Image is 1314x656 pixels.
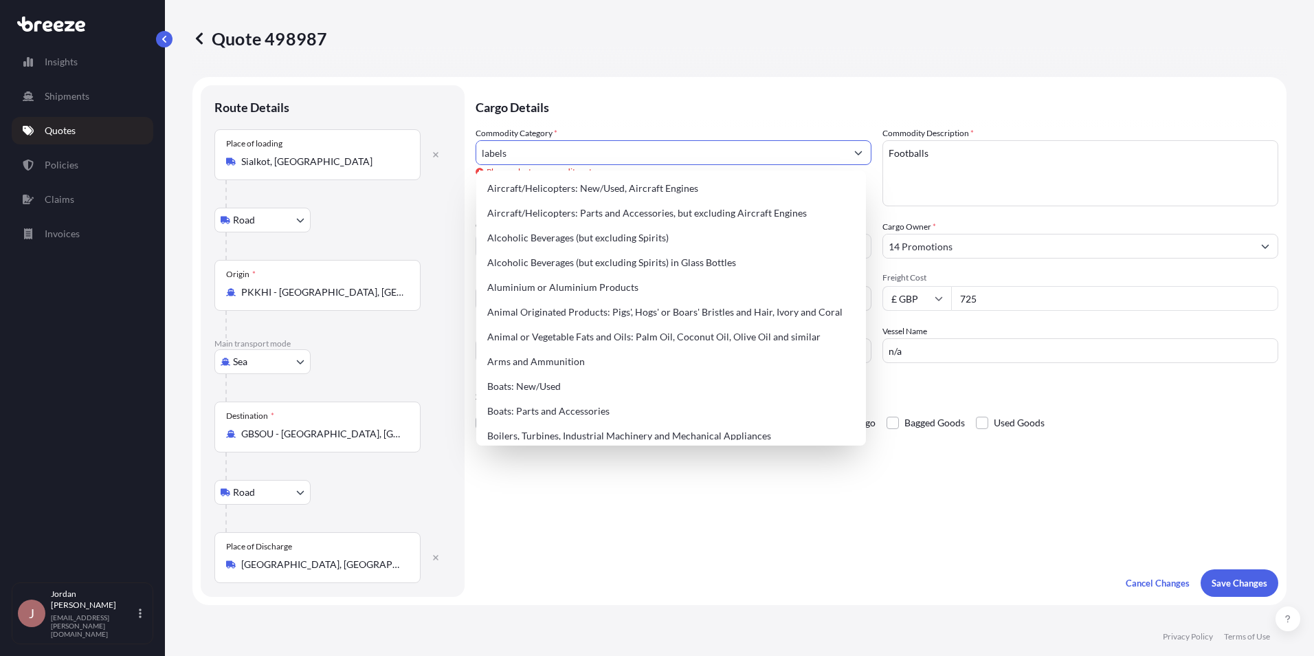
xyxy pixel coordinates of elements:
span: J [29,606,34,620]
button: Show suggestions [1253,234,1278,259]
p: Jordan [PERSON_NAME] [51,589,136,611]
button: Select transport [214,349,311,374]
div: Alcoholic Beverages (but excluding Spirits) [482,226,860,250]
span: Road [233,213,255,227]
input: Enter name [882,338,1278,363]
p: Quotes [45,124,76,138]
div: Place of Discharge [226,541,292,552]
div: Boats: New/Used [482,374,860,399]
p: Cancel Changes [1126,576,1190,590]
input: Your internal reference [476,338,871,363]
input: Destination [241,427,403,441]
input: Full name [883,234,1253,259]
label: Commodity Category [476,127,557,140]
p: Insights [45,55,78,69]
label: Booking Reference [476,325,544,338]
p: Shipments [45,89,89,103]
input: Place of loading [241,155,403,168]
p: [EMAIL_ADDRESS][PERSON_NAME][DOMAIN_NAME] [51,613,136,638]
input: Select a commodity type [476,140,846,165]
p: Claims [45,193,74,206]
p: Special Conditions [476,391,1278,402]
p: Route Details [214,99,289,116]
div: Boats: Parts and Accessories [482,399,860,424]
span: Road [233,485,255,499]
span: Commodity Value [476,220,871,231]
textarea: Footballs [882,140,1278,206]
button: Select transport [214,480,311,505]
p: Quote 498987 [192,28,327,50]
div: Boilers, Turbines, Industrial Machinery and Mechanical Appliances [482,424,860,448]
label: Vessel Name [882,325,927,338]
button: Show suggestions [846,140,871,165]
div: Aluminium or Aluminium Products [482,275,860,300]
p: Main transport mode [214,338,451,349]
div: Destination [226,411,274,422]
div: Animal Originated Products: Pigs', Hogs' or Boars' Bristles and Hair, Ivory and Coral [482,300,860,325]
p: Privacy Policy [1163,631,1213,642]
p: Save Changes [1212,576,1267,590]
input: Origin [241,285,403,299]
p: Terms of Use [1224,631,1270,642]
div: Animal or Vegetable Fats and Oils: Palm Oil, Coconut Oil, Olive Oil and similar [482,325,860,349]
div: Aircraft/Helicopters: New/Used, Aircraft Engines [482,176,860,201]
span: Please select a commodity category [476,165,871,179]
div: Aircraft/Helicopters: Parts and Accessories, but excluding Aircraft Engines [482,201,860,226]
button: Select transport [214,208,311,232]
div: Arms and Ammunition [482,349,860,374]
label: Cargo Owner [882,220,936,234]
span: Load Type [476,272,517,286]
label: Commodity Description [882,127,974,140]
p: Cargo Details [476,85,1278,127]
p: Invoices [45,227,80,241]
input: Enter amount [951,286,1278,311]
input: Place of Discharge [241,558,403,571]
div: Place of loading [226,138,282,149]
span: Freight Cost [882,272,1278,283]
div: Origin [226,269,256,280]
span: Used Goods [994,413,1045,433]
div: Alcoholic Beverages (but excluding Spirits) in Glass Bottles [482,250,860,275]
span: Bagged Goods [904,413,965,433]
span: Sea [233,355,247,369]
p: Policies [45,158,78,172]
